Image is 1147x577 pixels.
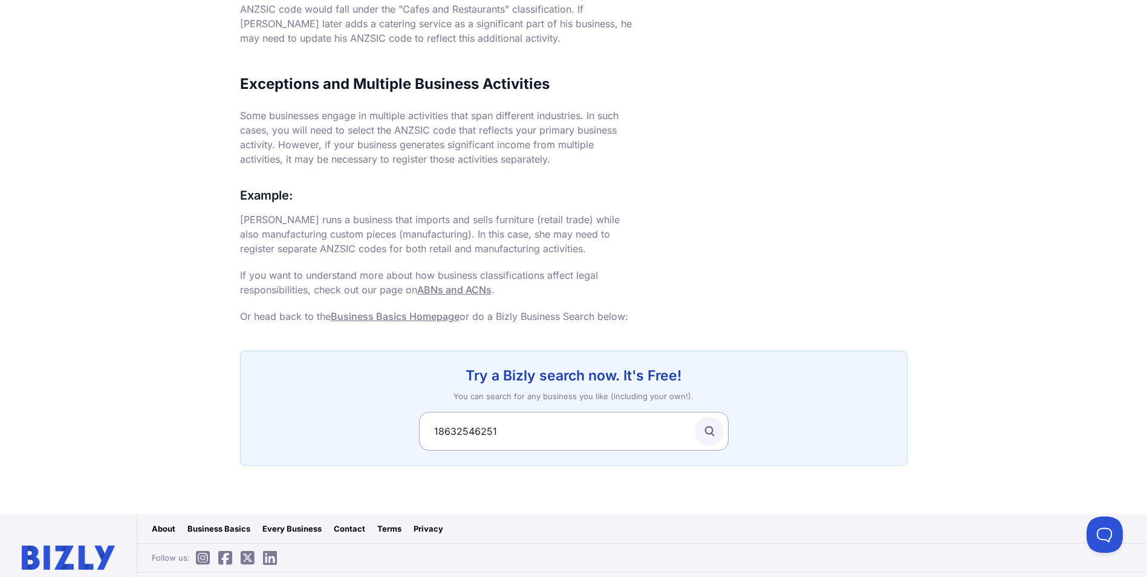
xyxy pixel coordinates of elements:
a: Terms [377,523,401,535]
p: Or head back to the or do a Bizly Business Search below: [240,309,633,324]
a: Contact [334,523,365,535]
a: About [152,523,175,535]
p: [PERSON_NAME] runs a business that imports and sells furniture (retail trade) while also manufact... [240,212,633,256]
p: You can search for any business you like (including your own!). [255,390,892,402]
span: Follow us: [152,552,283,564]
h3: Example: [240,186,633,205]
p: Some businesses engage in multiple activities that span different industries. In such cases, you ... [240,108,633,166]
iframe: Toggle Customer Support [1087,517,1123,553]
a: Business Basics Homepage [331,310,460,322]
a: Every Business [262,523,322,535]
a: Business Basics [187,523,250,535]
h3: Try a Bizly search now. It's Free! [255,366,892,385]
p: If you want to understand more about how business classifications affect legal responsibilities, ... [240,268,633,297]
a: ABNs and ACNs [417,284,492,296]
h2: Exceptions and Multiple Business Activities [240,74,633,94]
a: Privacy [414,523,443,535]
input: Search by Name, ABN or ACN [419,412,729,451]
